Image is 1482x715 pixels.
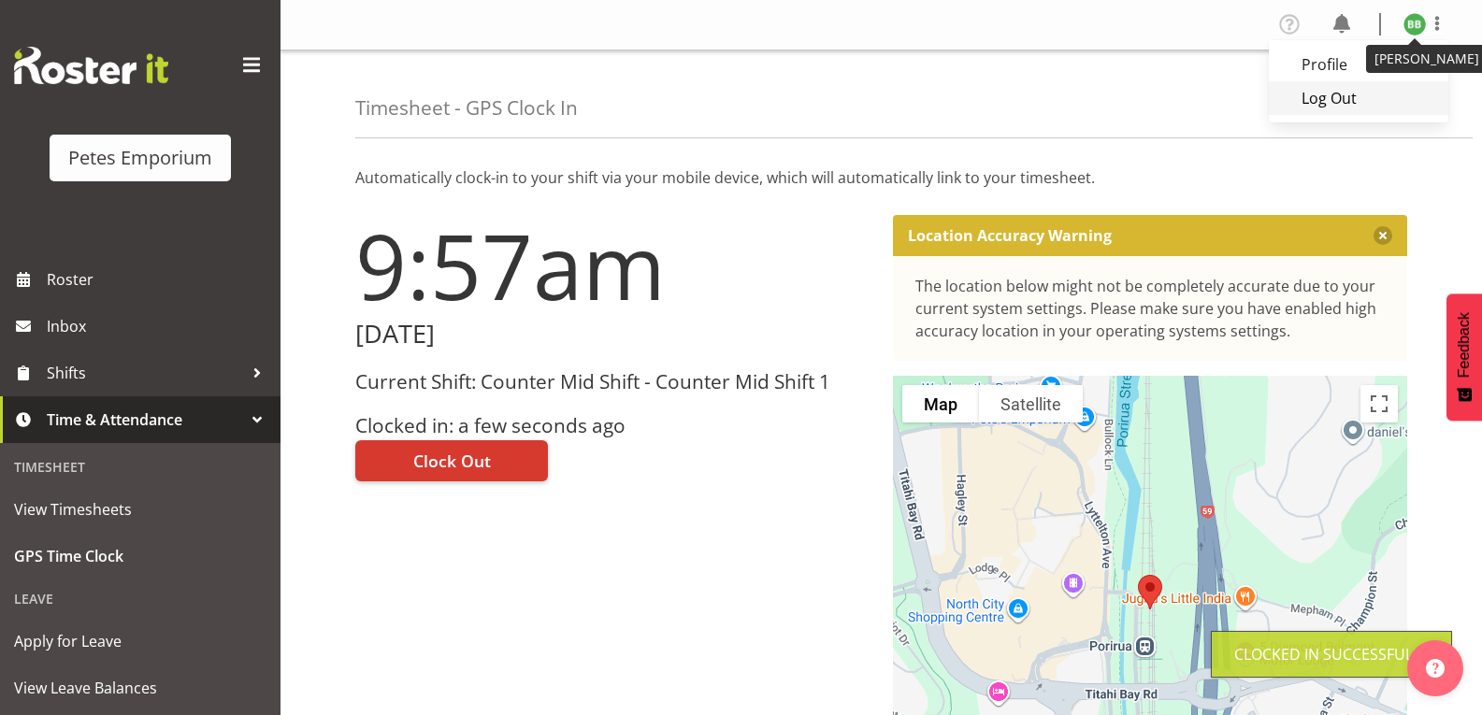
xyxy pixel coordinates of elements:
span: Roster [47,265,271,293]
img: beena-bist9974.jpg [1403,13,1426,36]
span: Feedback [1456,312,1473,378]
span: Inbox [47,312,271,340]
div: Leave [5,579,276,618]
h2: [DATE] [355,320,870,349]
button: Show satellite imagery [979,385,1083,422]
button: Feedback - Show survey [1446,293,1482,421]
a: Profile [1269,48,1448,81]
span: View Leave Balances [14,674,266,702]
span: Clock Out [413,449,491,473]
h4: Timesheet - GPS Clock In [355,97,578,119]
img: Rosterit website logo [14,47,168,84]
button: Show street map [902,385,979,422]
a: View Timesheets [5,486,276,533]
a: Log Out [1269,81,1448,115]
button: Close message [1374,226,1392,245]
span: Time & Attendance [47,406,243,434]
h3: Current Shift: Counter Mid Shift - Counter Mid Shift 1 [355,371,870,393]
div: Timesheet [5,448,276,486]
span: Shifts [47,359,243,387]
div: Clocked in Successfully [1234,643,1429,665]
div: The location below might not be completely accurate due to your current system settings. Please m... [915,275,1386,342]
h1: 9:57am [355,215,870,316]
img: help-xxl-2.png [1426,659,1445,678]
a: View Leave Balances [5,665,276,711]
a: Apply for Leave [5,618,276,665]
h3: Clocked in: a few seconds ago [355,415,870,436]
button: Toggle fullscreen view [1360,385,1398,422]
button: Clock Out [355,440,548,481]
p: Location Accuracy Warning [908,226,1112,245]
span: View Timesheets [14,495,266,523]
p: Automatically clock-in to your shift via your mobile device, which will automatically link to you... [355,166,1407,189]
div: Petes Emporium [68,144,212,172]
span: GPS Time Clock [14,542,266,570]
span: Apply for Leave [14,627,266,655]
a: GPS Time Clock [5,533,276,579]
